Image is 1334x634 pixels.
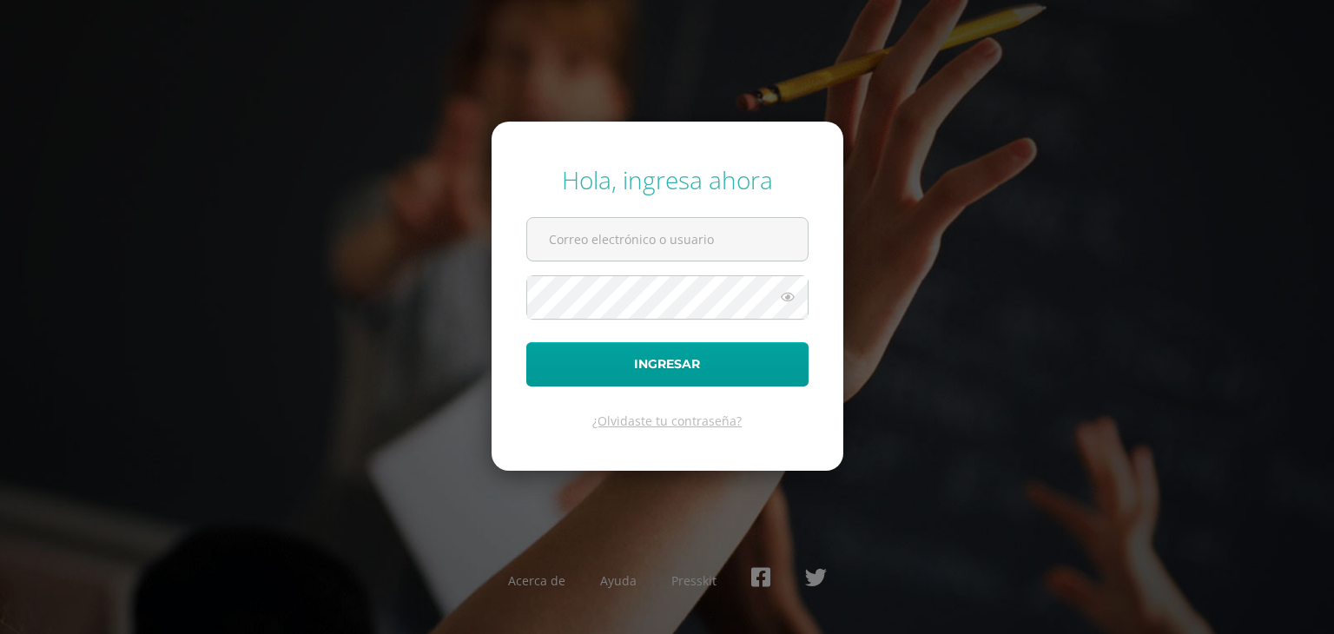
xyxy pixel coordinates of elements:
div: Hola, ingresa ahora [526,163,809,196]
a: Ayuda [600,572,637,589]
a: Presskit [671,572,717,589]
a: ¿Olvidaste tu contraseña? [592,413,742,429]
button: Ingresar [526,342,809,386]
a: Acerca de [508,572,565,589]
input: Correo electrónico o usuario [527,218,808,261]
